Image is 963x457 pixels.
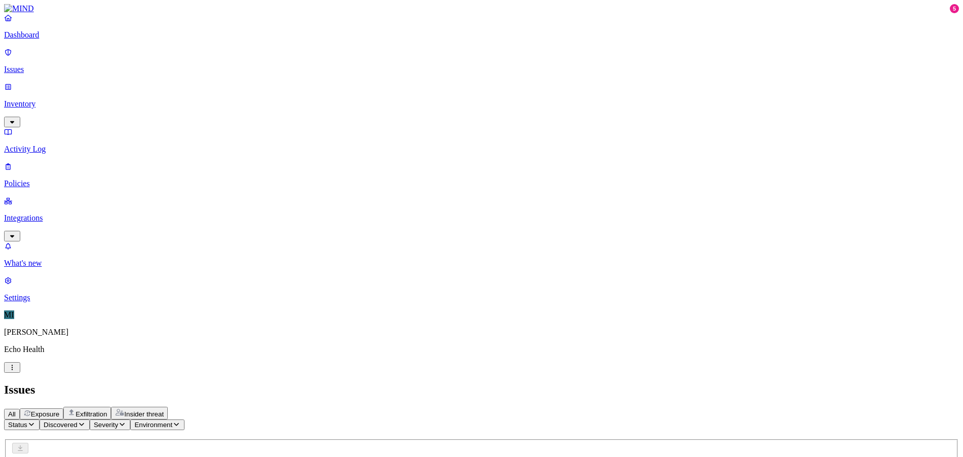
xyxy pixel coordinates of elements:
[76,410,107,418] span: Exfiltration
[4,259,959,268] p: What's new
[31,410,59,418] span: Exposure
[4,196,959,240] a: Integrations
[4,328,959,337] p: [PERSON_NAME]
[44,421,78,429] span: Discovered
[4,82,959,126] a: Inventory
[4,4,959,13] a: MIND
[4,276,959,302] a: Settings
[8,410,16,418] span: All
[134,421,172,429] span: Environment
[4,127,959,154] a: Activity Log
[94,421,118,429] span: Severity
[8,421,27,429] span: Status
[4,345,959,354] p: Echo Health
[4,145,959,154] p: Activity Log
[4,99,959,109] p: Inventory
[4,241,959,268] a: What's new
[4,162,959,188] a: Policies
[950,4,959,13] div: 5
[4,179,959,188] p: Policies
[124,410,164,418] span: Insider threat
[4,65,959,74] p: Issues
[4,214,959,223] p: Integrations
[4,30,959,40] p: Dashboard
[4,310,14,319] span: MI
[4,13,959,40] a: Dashboard
[4,4,34,13] img: MIND
[4,383,959,397] h2: Issues
[4,293,959,302] p: Settings
[4,48,959,74] a: Issues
